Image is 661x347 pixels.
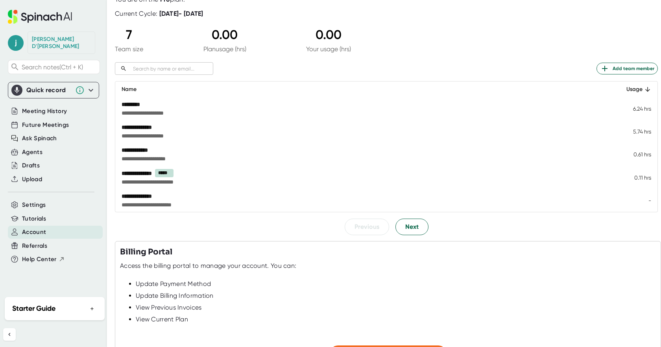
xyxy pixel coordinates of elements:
div: Quick record [26,86,71,94]
td: 0.11 hrs [607,166,657,189]
button: Collapse sidebar [3,328,16,341]
div: 0.00 [203,27,246,42]
b: [DATE] - [DATE] [159,10,203,17]
button: Tutorials [22,214,46,223]
h2: Starter Guide [12,303,55,314]
div: 0.00 [306,27,351,42]
div: View Previous Invoices [136,304,656,312]
button: + [87,303,97,314]
div: View Current Plan [136,315,656,323]
span: Next [405,222,419,232]
div: Current Cycle: [115,10,203,18]
div: Update Billing Information [136,292,656,300]
td: - [607,189,657,212]
button: Account [22,228,46,237]
div: Access the billing portal to manage your account. You can: [120,262,296,270]
td: 6.24 hrs [607,97,657,120]
td: 0.61 hrs [607,143,657,166]
div: 7 [115,27,143,42]
button: Future Meetings [22,121,69,130]
button: Add team member [596,63,658,74]
button: Agents [22,148,42,157]
span: Help Center [22,255,57,264]
div: Joseph D'Andrea [32,36,91,50]
button: Next [395,219,428,235]
button: Settings [22,200,46,210]
span: Search notes (Ctrl + K) [22,63,98,71]
div: Usage [614,85,651,94]
div: Plan usage (hrs) [203,45,246,53]
span: j [8,35,24,51]
span: Previous [355,222,379,232]
td: 5.74 hrs [607,120,657,143]
button: Meeting History [22,107,67,116]
div: Team size [115,45,143,53]
div: Name [122,85,601,94]
button: Ask Spinach [22,134,57,143]
div: Quick record [11,82,96,98]
div: Your usage (hrs) [306,45,351,53]
h3: Billing Portal [120,246,172,258]
button: Upload [22,175,42,184]
button: Help Center [22,255,65,264]
span: Add team member [600,64,654,73]
button: Drafts [22,161,40,170]
button: Previous [345,219,389,235]
div: Update Payment Method [136,280,656,288]
input: Search by name or email... [130,64,213,73]
button: Referrals [22,241,47,251]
